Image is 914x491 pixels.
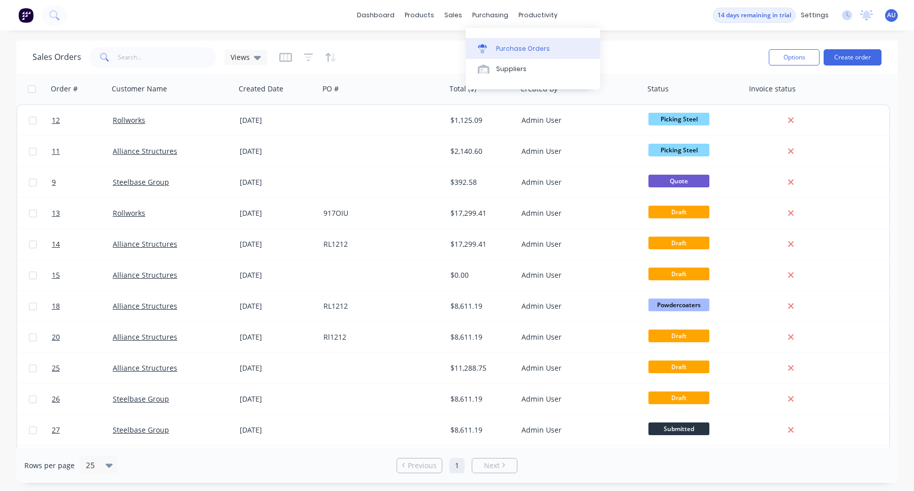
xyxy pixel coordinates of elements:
a: 25 [52,353,113,383]
a: Rollworks [113,208,145,218]
a: Alliance Structures [113,239,177,249]
div: $8,611.19 [450,425,510,435]
div: [DATE] [240,208,315,218]
div: $17,299.41 [450,208,510,218]
a: Rollworks [113,115,145,125]
span: Draft [648,391,709,404]
a: Previous page [397,461,442,471]
div: Rl1212 [323,332,436,342]
div: Admin User [521,146,634,156]
div: Invoice status [749,84,796,94]
a: Next page [472,461,517,471]
div: sales [439,8,467,23]
div: Admin User [521,425,634,435]
button: Options [769,49,820,66]
a: 13 [52,198,113,228]
a: dashboard [352,8,400,23]
a: Suppliers [466,59,600,79]
a: 20 [52,322,113,352]
img: Factory [18,8,34,23]
div: $8,611.19 [450,301,510,311]
a: 26 [52,384,113,414]
a: Steelbase Group [113,394,169,404]
span: 18 [52,301,60,311]
span: 11 [52,146,60,156]
div: $1,125.09 [450,115,510,125]
div: [DATE] [240,301,315,311]
div: purchasing [467,8,513,23]
span: Submitted [648,422,709,435]
div: $2,140.60 [450,146,510,156]
a: 9 [52,167,113,198]
div: Suppliers [496,64,527,74]
div: Admin User [521,332,634,342]
div: [DATE] [240,332,315,342]
span: Previous [408,461,437,471]
div: [DATE] [240,394,315,404]
a: Alliance Structures [113,301,177,311]
div: [DATE] [240,115,315,125]
span: 26 [52,394,60,404]
span: Draft [648,206,709,218]
span: 27 [52,425,60,435]
div: Admin User [521,177,634,187]
div: Admin User [521,301,634,311]
div: [DATE] [240,425,315,435]
div: Purchase Orders [496,44,550,53]
a: Steelbase Group [113,177,169,187]
div: [DATE] [240,177,315,187]
span: Picking Steel [648,144,709,156]
span: Draft [648,330,709,342]
span: 13 [52,208,60,218]
span: Draft [648,268,709,280]
h1: Sales Orders [32,52,81,62]
div: 917OIU [323,208,436,218]
span: 15 [52,270,60,280]
a: 12 [52,105,113,136]
div: Admin User [521,239,634,249]
div: Created Date [239,84,283,94]
a: Page 1 is your current page [449,458,465,473]
div: Admin User [521,394,634,404]
span: Next [484,461,500,471]
div: settings [796,8,834,23]
span: 9 [52,177,56,187]
a: 11 [52,136,113,167]
span: 20 [52,332,60,342]
a: Alliance Structures [113,363,177,373]
div: Order # [51,84,78,94]
input: Search... [118,47,217,68]
a: Alliance Structures [113,270,177,280]
div: [DATE] [240,363,315,373]
span: Quote [648,175,709,187]
span: AU [887,11,896,20]
span: Draft [648,361,709,373]
span: Rows per page [24,461,75,471]
div: Total ($) [449,84,476,94]
div: Admin User [521,208,634,218]
a: 18 [52,291,113,321]
div: Customer Name [112,84,167,94]
div: Admin User [521,363,634,373]
span: Powdercoaters [648,299,709,311]
span: 25 [52,363,60,373]
ul: Pagination [393,458,521,473]
div: [DATE] [240,146,315,156]
div: $8,611.19 [450,332,510,342]
span: Views [231,52,250,62]
button: Create order [824,49,882,66]
span: Draft [648,237,709,249]
a: 14 [52,229,113,259]
div: products [400,8,439,23]
div: Admin User [521,270,634,280]
a: 27 [52,415,113,445]
div: Admin User [521,115,634,125]
div: $17,299.41 [450,239,510,249]
button: 14 days remaining in trial [713,8,796,23]
div: RL1212 [323,239,436,249]
div: RL1212 [323,301,436,311]
div: PO # [322,84,339,94]
span: Picking Steel [648,113,709,125]
a: Steelbase Group [113,425,169,435]
div: [DATE] [240,239,315,249]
